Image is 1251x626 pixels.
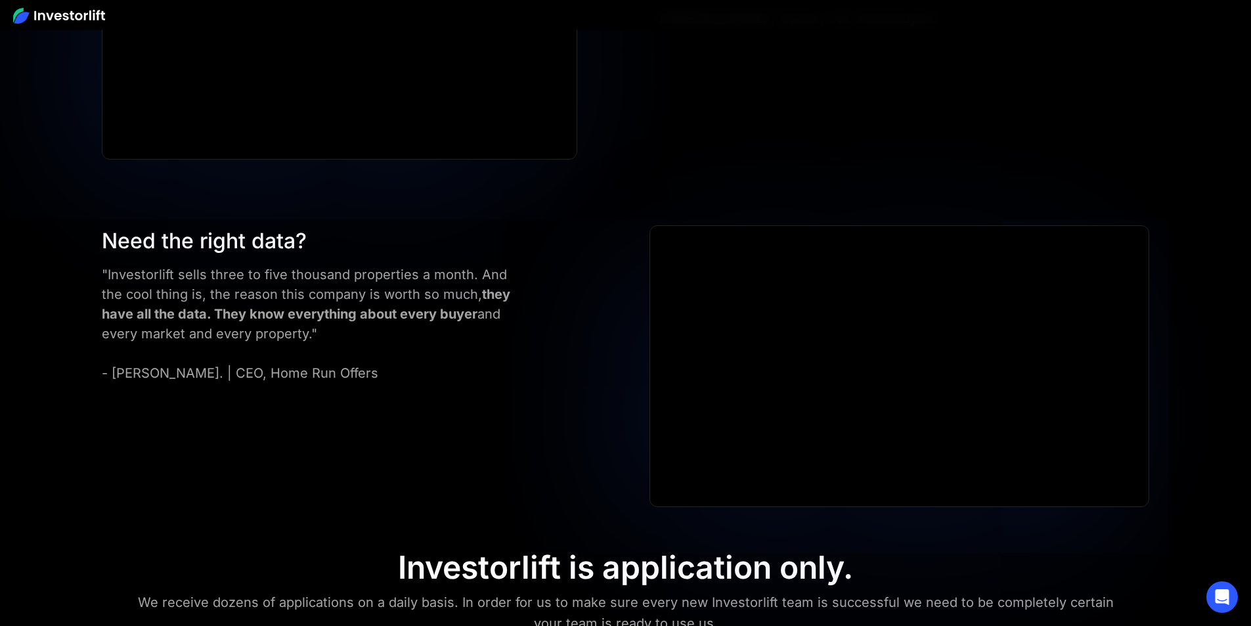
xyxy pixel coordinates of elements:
[102,286,510,322] strong: they have all the data. They know everything about every buyer
[102,265,530,383] div: "Investorlift sells three to five thousand properties a month. And the cool thing is, the reason ...
[398,548,853,587] div: Investorlift is application only.
[650,226,1148,507] iframe: Ryan Pineda | Testimonial
[102,225,530,257] div: Need the right data?
[1206,581,1238,613] div: Open Intercom Messenger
